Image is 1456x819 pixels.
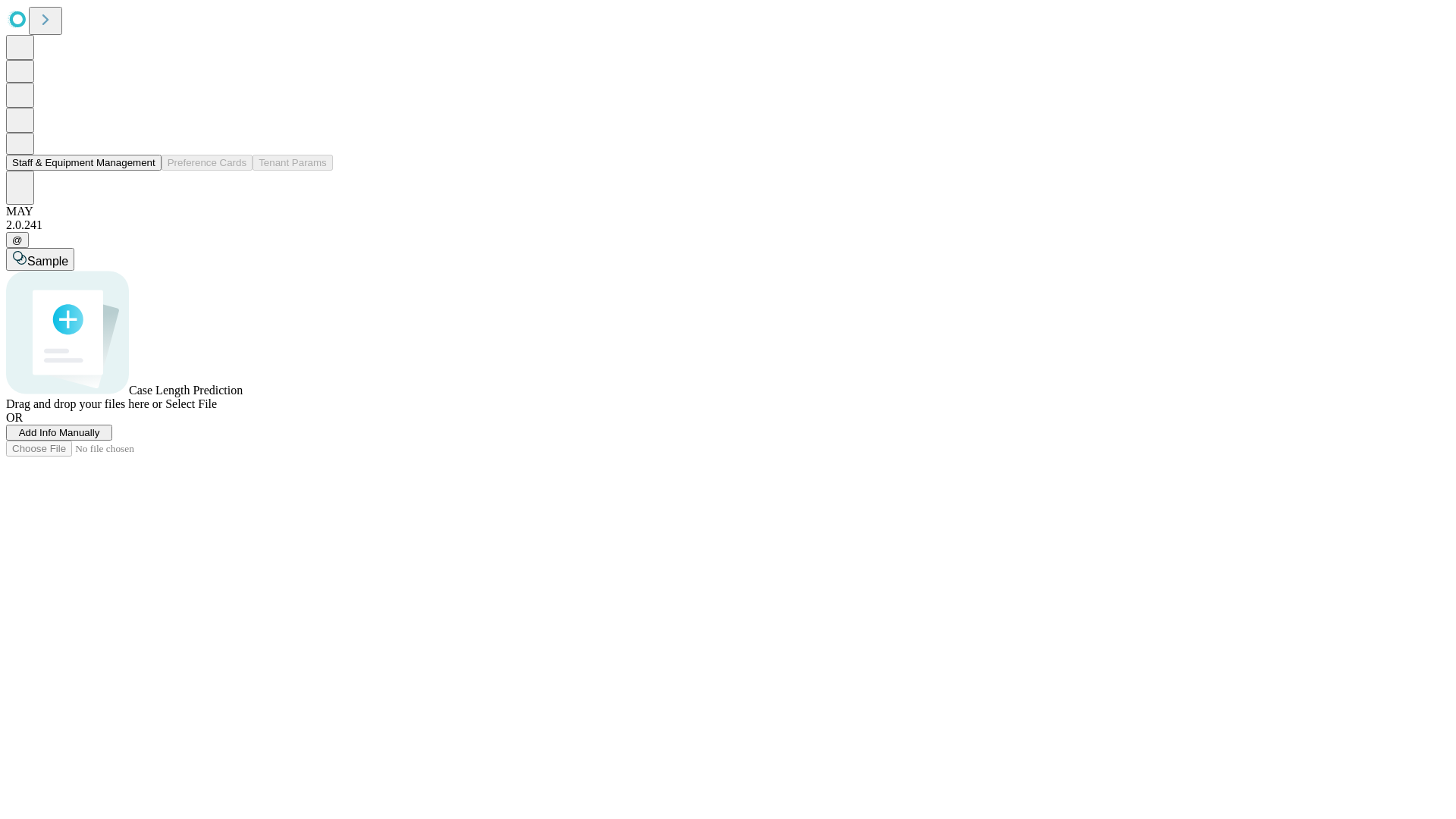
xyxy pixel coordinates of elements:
button: Sample [6,248,74,271]
div: 2.0.241 [6,218,1450,232]
button: Preference Cards [162,155,253,171]
button: @ [6,232,29,248]
span: Sample [27,255,68,268]
button: Staff & Equipment Management [6,155,162,171]
button: Tenant Params [253,155,333,171]
span: Drag and drop your files here or [6,397,162,410]
span: @ [12,234,23,246]
span: Case Length Prediction [129,384,243,397]
button: Add Info Manually [6,425,112,441]
div: MAY [6,205,1450,218]
span: Select File [165,397,217,410]
span: Add Info Manually [19,427,100,438]
span: OR [6,411,23,424]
